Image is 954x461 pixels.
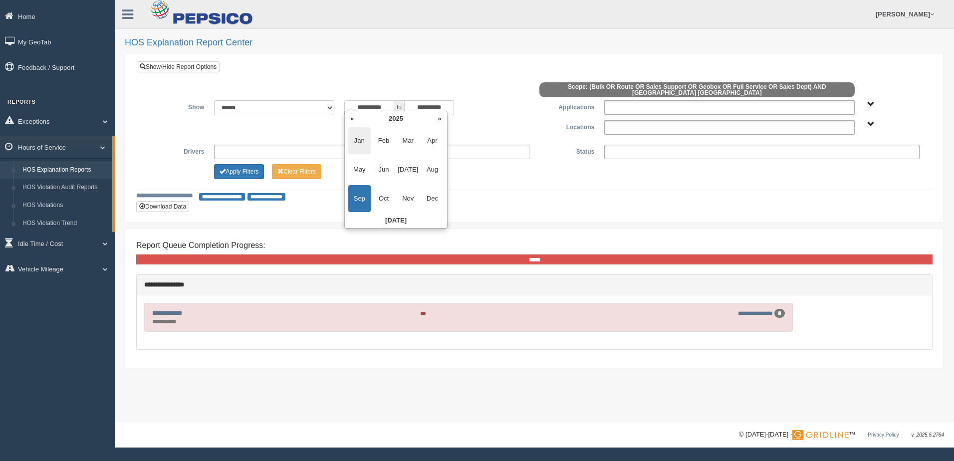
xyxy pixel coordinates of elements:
th: 2025 [360,111,432,126]
button: Download Data [136,201,189,212]
label: Status [534,145,599,157]
label: Locations [534,120,599,132]
span: v. 2025.5.2764 [912,432,944,438]
span: Jun [373,156,395,183]
div: © [DATE]-[DATE] - ™ [739,430,944,440]
span: Jan [348,127,371,154]
th: [DATE] [345,213,447,228]
a: HOS Explanation Reports [18,161,112,179]
span: Dec [421,185,444,212]
th: « [345,111,360,126]
span: to [394,100,404,115]
a: HOS Violations [18,197,112,215]
a: Privacy Policy [868,432,899,438]
a: HOS Violation Audit Reports [18,179,112,197]
a: Show/Hide Report Options [137,61,220,72]
span: Scope: (Bulk OR Route OR Sales Support OR Geobox OR Full Service OR Sales Dept) AND [GEOGRAPHIC_D... [539,82,855,97]
img: Gridline [792,430,849,440]
span: Mar [397,127,419,154]
label: Show [144,100,209,112]
h4: Report Queue Completion Progress: [136,241,933,250]
label: Drivers [144,145,209,157]
label: Applications [534,100,599,112]
span: Nov [397,185,419,212]
button: Change Filter Options [214,164,264,179]
span: Sep [348,185,371,212]
span: Oct [373,185,395,212]
a: HOS Violation Trend [18,215,112,232]
span: [DATE] [397,156,419,183]
span: Aug [421,156,444,183]
span: Feb [373,127,395,154]
span: May [348,156,371,183]
th: » [432,111,447,126]
span: Apr [421,127,444,154]
button: Change Filter Options [272,164,321,179]
h2: HOS Explanation Report Center [125,38,944,48]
